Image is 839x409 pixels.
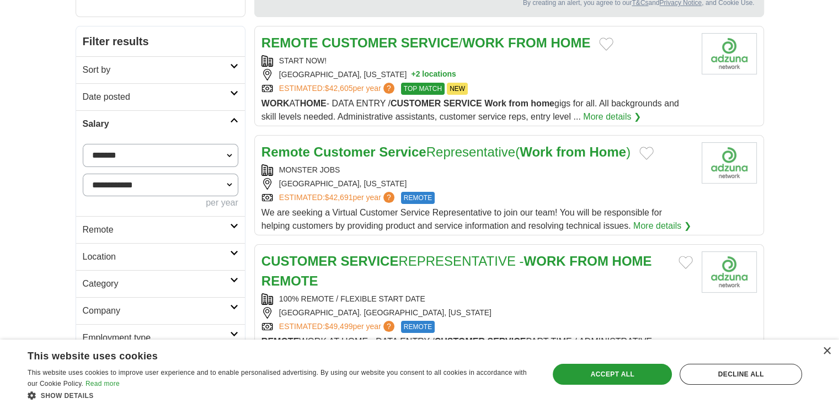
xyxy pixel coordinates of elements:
[589,144,626,159] strong: Home
[443,99,482,108] strong: SERVICE
[531,99,554,108] strong: home
[261,254,652,288] a: CUSTOMER SERVICEREPRESENTATIVE -WORK FROM HOME REMOTE
[401,83,445,95] span: TOP MATCH
[76,243,245,270] a: Location
[520,144,553,159] strong: Work
[599,37,613,51] button: Add to favorite jobs
[261,273,318,288] strong: REMOTE
[76,324,245,351] a: Employment type
[435,337,485,346] strong: CUSTOMER
[261,35,591,50] a: REMOTE CUSTOMER SERVICE/WORK FROM HOME
[261,144,310,159] strong: Remote
[28,369,527,388] span: This website uses cookies to improve user experience and to enable personalised advertising. By u...
[340,254,398,268] strong: SERVICE
[702,251,757,293] img: Company logo
[261,254,337,268] strong: CUSTOMER
[322,35,397,50] strong: CUSTOMER
[28,390,533,401] div: Show details
[83,223,230,236] h2: Remote
[261,35,318,50] strong: REMOTE
[261,99,290,108] strong: WORK
[447,83,468,95] span: NEW
[261,69,693,80] div: [GEOGRAPHIC_DATA], [US_STATE]
[612,254,651,268] strong: HOME
[76,110,245,137] a: Salary
[401,35,459,50] strong: SERVICE
[261,307,693,319] div: [GEOGRAPHIC_DATA]. [GEOGRAPHIC_DATA], [US_STATE]
[556,144,585,159] strong: from
[261,99,679,121] span: AT - DATA ENTRY / gigs for all. All backgrounds and skill levels needed. Administrative assistant...
[279,83,397,95] a: ESTIMATED:$42,605per year?
[279,321,397,333] a: ESTIMATED:$49,499per year?
[569,254,608,268] strong: FROM
[279,192,397,204] a: ESTIMATED:$42,691per year?
[83,277,230,290] h2: Category
[83,90,230,104] h2: Date posted
[379,144,426,159] strong: Service
[83,304,230,317] h2: Company
[487,337,526,346] strong: SERVICE
[411,69,415,80] span: +
[551,35,590,50] strong: HOME
[484,99,506,108] strong: Work
[261,164,693,176] div: MONSTER JOBS
[401,192,435,204] span: REMOTE
[678,256,693,269] button: Add to favorite jobs
[76,297,245,324] a: Company
[583,110,641,123] a: More details ❯
[325,84,353,93] span: $42,605
[261,337,299,346] strong: REMOTE
[639,147,654,160] button: Add to favorite jobs
[383,321,394,332] span: ?
[83,250,230,263] h2: Location
[83,63,230,77] h2: Sort by
[76,26,245,56] h2: Filter results
[76,216,245,243] a: Remote
[702,142,757,184] img: Company logo
[41,392,94,400] span: Show details
[261,293,693,305] div: 100% REMOTE / FLEXIBLE START DATE
[261,55,693,67] div: START NOW!
[822,347,831,356] div: Close
[85,380,120,388] a: Read more, opens a new window
[411,69,456,80] button: +2 locations
[325,193,353,202] span: $42,691
[523,254,565,268] strong: WORK
[553,364,672,385] div: Accept all
[383,192,394,203] span: ?
[76,83,245,110] a: Date posted
[633,219,691,233] a: More details ❯
[261,178,693,190] div: [GEOGRAPHIC_DATA], [US_STATE]
[314,144,376,159] strong: Customer
[508,35,547,50] strong: FROM
[702,33,757,74] img: Company logo
[401,321,435,333] span: REMOTE
[28,346,506,363] div: This website uses cookies
[83,117,230,131] h2: Salary
[261,144,630,159] a: Remote Customer ServiceRepresentative(Work from Home)
[261,208,662,230] span: We are seeking a Virtual Customer Service Representative to join our team! You will be responsibl...
[83,196,238,209] div: per year
[83,331,230,345] h2: Employment type
[300,99,327,108] strong: HOME
[391,99,441,108] strong: CUSTOMER
[383,83,394,94] span: ?
[509,99,528,108] strong: from
[680,364,802,385] div: Decline all
[76,56,245,83] a: Sort by
[76,270,245,297] a: Category
[325,322,353,331] span: $49,499
[462,35,504,50] strong: WORK
[261,337,678,359] span: WORK AT HOME - DATA ENTRY / PART TIME / ADMINISTRATIVE ASSISTANT / ENTRY LEVEL / START [DATE] Hel...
